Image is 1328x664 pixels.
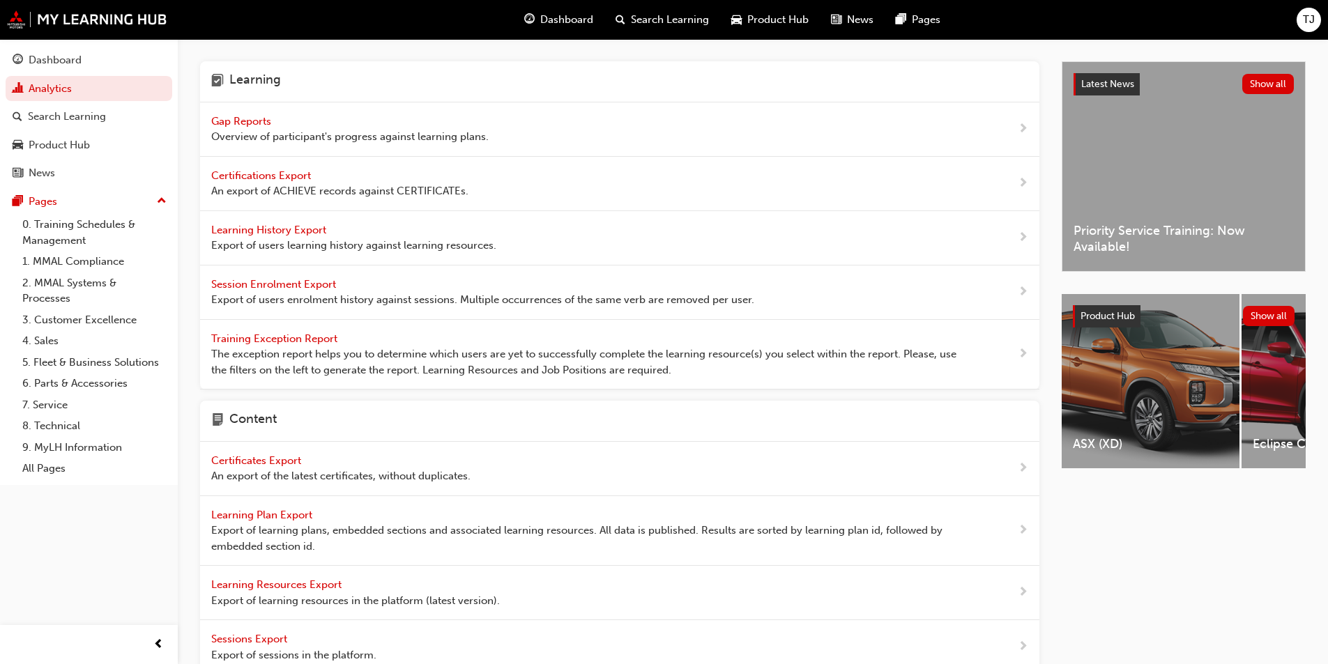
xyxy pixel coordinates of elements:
span: next-icon [1018,522,1028,539]
span: chart-icon [13,83,23,95]
h4: Learning [229,72,281,91]
a: Product Hub [6,132,172,158]
span: Training Exception Report [211,332,340,345]
a: 4. Sales [17,330,172,352]
a: Latest NewsShow allPriority Service Training: Now Available! [1062,61,1306,272]
span: Product Hub [747,12,809,28]
span: ASX (XD) [1073,436,1228,452]
button: Pages [6,189,172,215]
a: 8. Technical [17,415,172,437]
span: Export of users enrolment history against sessions. Multiple occurrences of the same verb are rem... [211,292,754,308]
a: Analytics [6,76,172,102]
span: next-icon [1018,284,1028,301]
span: page-icon [211,412,224,430]
div: Product Hub [29,137,90,153]
span: next-icon [1018,460,1028,477]
span: search-icon [616,11,625,29]
span: Export of learning resources in the platform (latest version). [211,593,500,609]
span: Learning Plan Export [211,509,315,521]
span: Priority Service Training: Now Available! [1074,223,1294,254]
div: Dashboard [29,52,82,68]
span: An export of the latest certificates, without duplicates. [211,468,471,484]
span: search-icon [13,111,22,123]
span: Latest News [1081,78,1134,90]
a: Certifications Export An export of ACHIEVE records against CERTIFICATEs.next-icon [200,157,1039,211]
a: Certificates Export An export of the latest certificates, without duplicates.next-icon [200,442,1039,496]
span: next-icon [1018,584,1028,601]
span: Dashboard [540,12,593,28]
span: Learning History Export [211,224,329,236]
span: Export of sessions in the platform. [211,647,376,663]
span: TJ [1303,12,1315,28]
a: ASX (XD) [1062,294,1239,468]
span: next-icon [1018,346,1028,363]
button: Show all [1242,74,1295,94]
a: 0. Training Schedules & Management [17,214,172,251]
span: Pages [912,12,940,28]
span: Certifications Export [211,169,314,182]
span: Overview of participant's progress against learning plans. [211,129,489,145]
a: Gap Reports Overview of participant's progress against learning plans.next-icon [200,102,1039,157]
a: Product HubShow all [1073,305,1295,327]
span: An export of ACHIEVE records against CERTIFICATEs. [211,183,468,199]
a: All Pages [17,458,172,479]
a: Search Learning [6,104,172,130]
a: Training Exception Report The exception report helps you to determine which users are yet to succ... [200,320,1039,390]
a: Learning History Export Export of users learning history against learning resources.next-icon [200,211,1039,265]
span: Learning Resources Export [211,578,344,591]
img: mmal [7,10,167,29]
div: Pages [29,194,57,210]
span: guage-icon [524,11,535,29]
a: News [6,160,172,186]
a: Learning Plan Export Export of learning plans, embedded sections and associated learning resource... [200,496,1039,566]
span: car-icon [13,139,23,152]
span: The exception report helps you to determine which users are yet to successfully complete the lear... [211,346,973,378]
button: TJ [1297,8,1321,32]
a: 5. Fleet & Business Solutions [17,352,172,373]
a: 6. Parts & Accessories [17,373,172,394]
span: Certificates Export [211,454,304,467]
span: learning-icon [211,72,224,91]
a: news-iconNews [820,6,885,34]
span: Sessions Export [211,633,290,645]
span: news-icon [831,11,841,29]
span: next-icon [1018,229,1028,247]
button: Show all [1243,306,1295,326]
a: Dashboard [6,47,172,73]
a: guage-iconDashboard [513,6,604,34]
span: Search Learning [631,12,709,28]
a: 3. Customer Excellence [17,309,172,331]
span: Export of users learning history against learning resources. [211,238,496,254]
span: up-icon [157,192,167,210]
a: 7. Service [17,394,172,416]
span: Gap Reports [211,115,274,128]
span: News [847,12,873,28]
a: search-iconSearch Learning [604,6,720,34]
span: Session Enrolment Export [211,278,339,291]
span: news-icon [13,167,23,180]
span: pages-icon [896,11,906,29]
span: prev-icon [153,636,164,654]
span: next-icon [1018,638,1028,656]
h4: Content [229,412,277,430]
div: News [29,165,55,181]
a: 2. MMAL Systems & Processes [17,272,172,309]
a: 1. MMAL Compliance [17,251,172,272]
a: Learning Resources Export Export of learning resources in the platform (latest version).next-icon [200,566,1039,620]
a: pages-iconPages [885,6,952,34]
span: guage-icon [13,54,23,67]
a: car-iconProduct Hub [720,6,820,34]
a: Latest NewsShow all [1074,73,1294,95]
button: DashboardAnalyticsSearch LearningProduct HubNews [6,45,172,189]
span: pages-icon [13,196,23,208]
a: Session Enrolment Export Export of users enrolment history against sessions. Multiple occurrences... [200,265,1039,320]
span: Export of learning plans, embedded sections and associated learning resources. All data is publis... [211,523,973,554]
a: 9. MyLH Information [17,437,172,458]
div: Search Learning [28,109,106,125]
span: Product Hub [1081,310,1135,322]
span: car-icon [731,11,742,29]
span: next-icon [1018,175,1028,192]
span: next-icon [1018,121,1028,138]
